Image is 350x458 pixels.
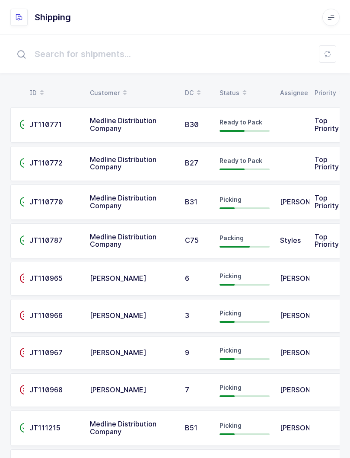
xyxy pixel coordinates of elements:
span: [PERSON_NAME] [280,385,337,394]
span: Medline Distribution Company [90,116,156,133]
span:  [19,236,30,245]
span: [PERSON_NAME] [90,348,146,357]
span: 7 [185,385,189,394]
div: Assignee [280,86,304,100]
span: Picking [220,422,242,429]
span:  [19,423,30,432]
span: Top Priority [315,155,339,172]
span: Medline Distribution Company [90,155,156,172]
span:  [19,385,30,394]
span:  [19,197,30,206]
span: [PERSON_NAME] [280,197,337,206]
span: Medline Distribution Company [90,194,156,210]
span: Picking [220,272,242,280]
span: JT110771 [29,120,62,129]
span: JT110967 [29,348,63,357]
div: ID [29,86,80,100]
span: [PERSON_NAME] [280,423,337,432]
span: Picking [220,347,242,354]
span: JT110965 [29,274,63,283]
div: Customer [90,86,175,100]
div: DC [185,86,209,100]
span: B51 [185,423,197,432]
span: [PERSON_NAME] [280,311,337,320]
div: Priority [315,86,335,100]
span:  [19,274,30,283]
span: 6 [185,274,189,283]
span: Top Priority [315,194,339,210]
span: B31 [185,197,197,206]
span: Top Priority [315,232,339,249]
span: [PERSON_NAME] [90,385,146,394]
span: B27 [185,159,198,167]
input: Search for shipments... [10,40,340,68]
span: Ready to Pack [220,157,262,164]
span: 3 [185,311,189,320]
h1: Shipping [35,10,71,24]
span: JT110787 [29,236,63,245]
span: [PERSON_NAME] [280,274,337,283]
div: Status [220,86,270,100]
span:  [19,120,30,129]
span: Styles [280,236,301,245]
span:  [19,159,30,167]
span: C75 [185,236,199,245]
span: 9 [185,348,189,357]
span: Top Priority [315,116,339,133]
span: Picking [220,384,242,391]
span: JT110772 [29,159,63,167]
span: JT110968 [29,385,63,394]
span: Medline Distribution Company [90,232,156,249]
span: JT110770 [29,197,63,206]
span: [PERSON_NAME] [280,348,337,357]
span: B30 [185,120,199,129]
span: Packing [220,234,244,242]
span: Medline Distribution Company [90,420,156,436]
span: JT111215 [29,423,60,432]
span:  [19,348,30,357]
span: Picking [220,196,242,203]
span: [PERSON_NAME] [90,311,146,320]
span: [PERSON_NAME] [90,274,146,283]
span: Picking [220,309,242,317]
span:  [19,311,30,320]
span: JT110966 [29,311,63,320]
span: Ready to Pack [220,118,262,126]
